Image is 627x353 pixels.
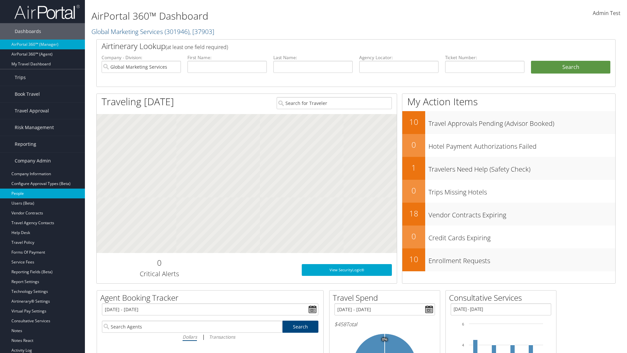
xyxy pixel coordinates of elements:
h6: Total [334,321,435,328]
img: airportal-logo.png [14,4,80,20]
button: Search [531,61,610,74]
label: Agency Locator: [359,54,439,61]
a: 10Travel Approvals Pending (Advisor Booked) [402,111,615,134]
h3: Vendor Contracts Expiring [428,207,615,220]
h2: 0 [102,257,217,268]
i: Transactions [209,334,235,340]
span: ( 301946 ) [165,27,189,36]
a: 0Trips Missing Hotels [402,180,615,203]
div: | [102,333,318,341]
h2: Airtinerary Lookup [102,41,567,52]
span: (at least one field required) [166,43,228,51]
h3: Travel Approvals Pending (Advisor Booked) [428,116,615,128]
h3: Trips Missing Hotels [428,184,615,197]
input: Search Agents [102,321,282,333]
h1: Traveling [DATE] [102,95,174,109]
h2: 10 [402,116,425,127]
label: Company - Division: [102,54,181,61]
label: Last Name: [273,54,353,61]
a: 10Enrollment Requests [402,248,615,271]
h2: 10 [402,254,425,265]
span: Trips [15,69,26,86]
span: Travel Approval [15,103,49,119]
h2: 0 [402,231,425,242]
tspan: 4 [462,343,464,347]
a: Search [282,321,319,333]
tspan: 6 [462,322,464,326]
span: Dashboards [15,23,41,40]
span: , [ 37903 ] [189,27,214,36]
h1: My Action Items [402,95,615,109]
label: First Name: [187,54,267,61]
h3: Travelers Need Help (Safety Check) [428,161,615,174]
span: Risk Management [15,119,54,136]
a: View SecurityLogic® [302,264,392,276]
a: Global Marketing Services [91,27,214,36]
a: 0Credit Cards Expiring [402,226,615,248]
h3: Critical Alerts [102,269,217,278]
a: 1Travelers Need Help (Safety Check) [402,157,615,180]
tspan: 0% [382,338,387,342]
h2: 1 [402,162,425,173]
span: Admin Test [593,9,620,17]
h2: 18 [402,208,425,219]
span: Book Travel [15,86,40,102]
a: Admin Test [593,3,620,24]
h3: Enrollment Requests [428,253,615,265]
h3: Hotel Payment Authorizations Failed [428,139,615,151]
span: $458 [334,321,346,328]
h2: Agent Booking Tracker [100,292,323,303]
label: Ticket Number: [445,54,524,61]
span: Reporting [15,136,36,152]
a: 0Hotel Payment Authorizations Failed [402,134,615,157]
h1: AirPortal 360™ Dashboard [91,9,444,23]
h3: Credit Cards Expiring [428,230,615,243]
i: Dollars [183,334,197,340]
h2: Travel Spend [333,292,440,303]
h2: Consultative Services [449,292,556,303]
h2: 0 [402,185,425,196]
span: Company Admin [15,153,51,169]
a: 18Vendor Contracts Expiring [402,203,615,226]
input: Search for Traveler [277,97,392,109]
h2: 0 [402,139,425,150]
